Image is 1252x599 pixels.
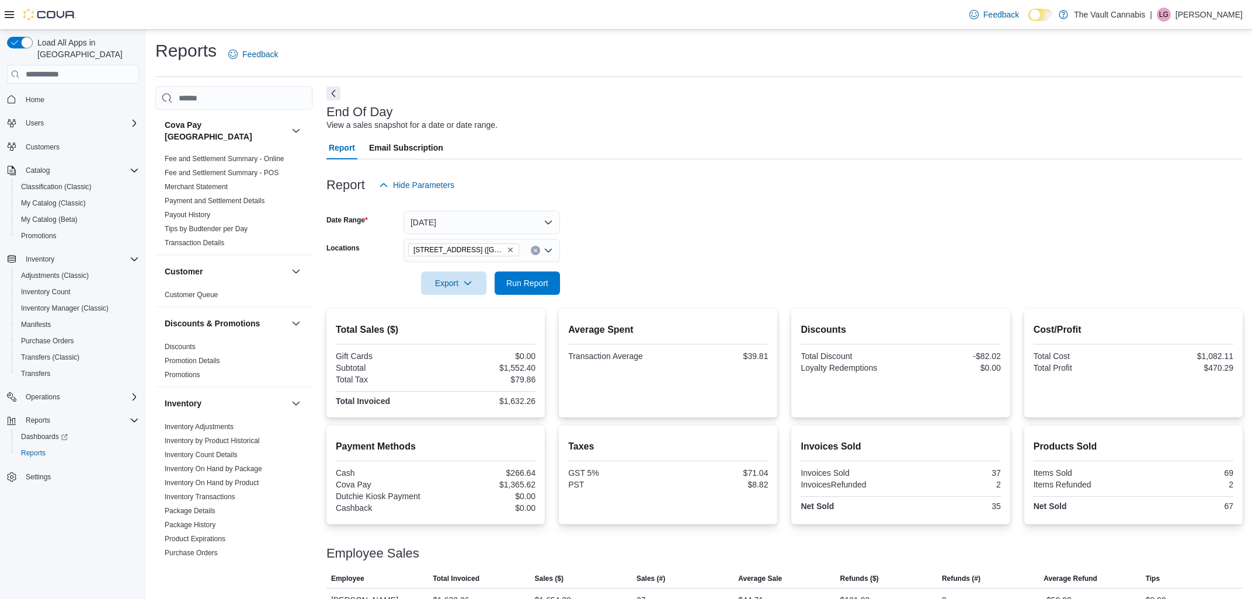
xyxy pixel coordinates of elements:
[336,396,390,406] strong: Total Invoiced
[21,390,65,404] button: Operations
[801,363,898,372] div: Loyalty Redemptions
[16,213,82,227] a: My Catalog (Beta)
[336,468,433,478] div: Cash
[408,243,519,256] span: 1600 Ness Ave. (Winnipeg)
[21,469,139,484] span: Settings
[2,115,144,131] button: Users
[12,284,144,300] button: Inventory Count
[165,211,210,219] a: Payout History
[12,179,144,195] button: Classification (Classic)
[326,243,360,253] label: Locations
[165,343,196,351] a: Discounts
[12,445,144,461] button: Reports
[421,271,486,295] button: Export
[336,323,535,337] h2: Total Sales ($)
[165,436,260,445] span: Inventory by Product Historical
[224,43,283,66] a: Feedback
[165,197,265,205] a: Payment and Settlement Details
[21,271,89,280] span: Adjustments (Classic)
[1034,468,1131,478] div: Items Sold
[165,210,210,220] span: Payout History
[165,266,203,277] h3: Customer
[438,480,535,489] div: $1,365.62
[155,420,312,593] div: Inventory
[326,119,498,131] div: View a sales snapshot for a date or date range.
[568,323,768,337] h2: Average Spent
[165,450,238,459] span: Inventory Count Details
[165,492,235,502] span: Inventory Transactions
[1136,502,1233,511] div: 67
[1136,468,1233,478] div: 69
[21,369,50,378] span: Transfers
[165,155,284,163] a: Fee and Settlement Summary - Online
[21,215,78,224] span: My Catalog (Beta)
[165,520,215,530] span: Package History
[16,301,113,315] a: Inventory Manager (Classic)
[165,224,248,234] span: Tips by Budtender per Day
[16,269,93,283] a: Adjustments (Classic)
[21,231,57,241] span: Promotions
[1034,440,1233,454] h2: Products Sold
[1034,351,1131,361] div: Total Cost
[21,116,48,130] button: Users
[165,169,279,177] a: Fee and Settlement Summary - POS
[903,480,1001,489] div: 2
[21,432,68,441] span: Dashboards
[16,367,139,381] span: Transfers
[738,574,782,583] span: Average Sale
[16,334,79,348] a: Purchase Orders
[903,363,1001,372] div: $0.00
[165,398,201,409] h3: Inventory
[21,448,46,458] span: Reports
[1034,323,1233,337] h2: Cost/Profit
[26,142,60,152] span: Customers
[21,252,139,266] span: Inventory
[21,320,51,329] span: Manifests
[21,304,109,313] span: Inventory Manager (Classic)
[26,119,44,128] span: Users
[568,480,666,489] div: PST
[801,502,834,511] strong: Net Sold
[165,370,200,379] span: Promotions
[326,546,419,560] h3: Employee Sales
[1136,480,1233,489] div: 2
[1159,8,1168,22] span: LG
[165,506,215,516] span: Package Details
[16,285,75,299] a: Inventory Count
[165,479,259,487] a: Inventory On Hand by Product
[33,37,139,60] span: Load All Apps in [GEOGRAPHIC_DATA]
[568,440,768,454] h2: Taxes
[16,350,139,364] span: Transfers (Classic)
[903,468,1001,478] div: 37
[165,342,196,351] span: Discounts
[326,86,340,100] button: Next
[289,264,303,278] button: Customer
[165,318,260,329] h3: Discounts & Promotions
[165,290,218,299] span: Customer Queue
[16,229,61,243] a: Promotions
[16,196,91,210] a: My Catalog (Classic)
[369,136,443,159] span: Email Subscription
[2,468,144,485] button: Settings
[21,140,139,154] span: Customers
[535,574,564,583] span: Sales ($)
[2,138,144,155] button: Customers
[165,318,287,329] button: Discounts & Promotions
[165,451,238,459] a: Inventory Count Details
[21,470,55,484] a: Settings
[393,179,454,191] span: Hide Parameters
[1034,502,1067,511] strong: Net Sold
[336,375,433,384] div: Total Tax
[2,251,144,267] button: Inventory
[329,136,355,159] span: Report
[21,140,64,154] a: Customers
[1136,363,1233,372] div: $470.29
[12,300,144,316] button: Inventory Manager (Classic)
[26,392,60,402] span: Operations
[165,521,215,529] a: Package History
[165,398,287,409] button: Inventory
[289,316,303,330] button: Discounts & Promotions
[165,464,262,473] span: Inventory On Hand by Package
[670,351,768,361] div: $39.81
[16,285,139,299] span: Inventory Count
